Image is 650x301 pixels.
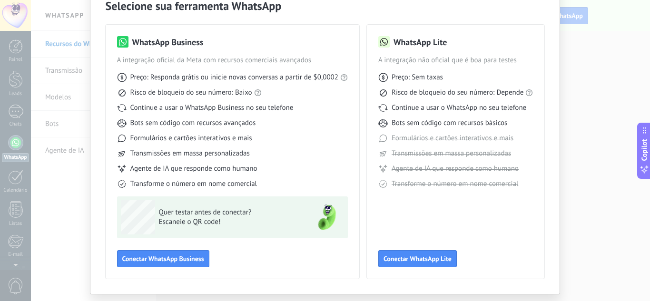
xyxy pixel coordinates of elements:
span: Formulários e cartões interativos e mais [392,134,513,143]
span: Escaneie o QR code! [159,217,298,227]
img: green-phone.png [310,200,344,234]
span: Risco de bloqueio do seu número: Depende [392,88,524,97]
span: Formulários e cartões interativos e mais [130,134,252,143]
span: Agente de IA que responde como humano [392,164,519,174]
span: Preço: Responda grátis ou inicie novas conversas a partir de $0,0002 [130,73,338,82]
span: Transmissões em massa personalizadas [392,149,511,158]
span: Quer testar antes de conectar? [159,208,298,217]
span: Preço: Sem taxas [392,73,443,82]
span: Transforme o número em nome comercial [392,179,518,189]
span: A integração não oficial que é boa para testes [378,56,533,65]
span: Continue a usar o WhatsApp Business no seu telefone [130,103,294,113]
span: Transforme o número em nome comercial [130,179,257,189]
h3: WhatsApp Lite [394,36,447,48]
h3: WhatsApp Business [132,36,204,48]
span: Conectar WhatsApp Lite [384,255,452,262]
span: Agente de IA que responde como humano [130,164,257,174]
span: A integração oficial da Meta com recursos comerciais avançados [117,56,348,65]
span: Copilot [640,139,649,161]
span: Bots sem código com recursos avançados [130,118,256,128]
button: Conectar WhatsApp Lite [378,250,457,267]
span: Risco de bloqueio do seu número: Baixo [130,88,252,97]
span: Transmissões em massa personalizadas [130,149,250,158]
button: Conectar WhatsApp Business [117,250,209,267]
span: Conectar WhatsApp Business [122,255,204,262]
span: Bots sem código com recursos básicos [392,118,507,128]
span: Continue a usar o WhatsApp no seu telefone [392,103,526,113]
